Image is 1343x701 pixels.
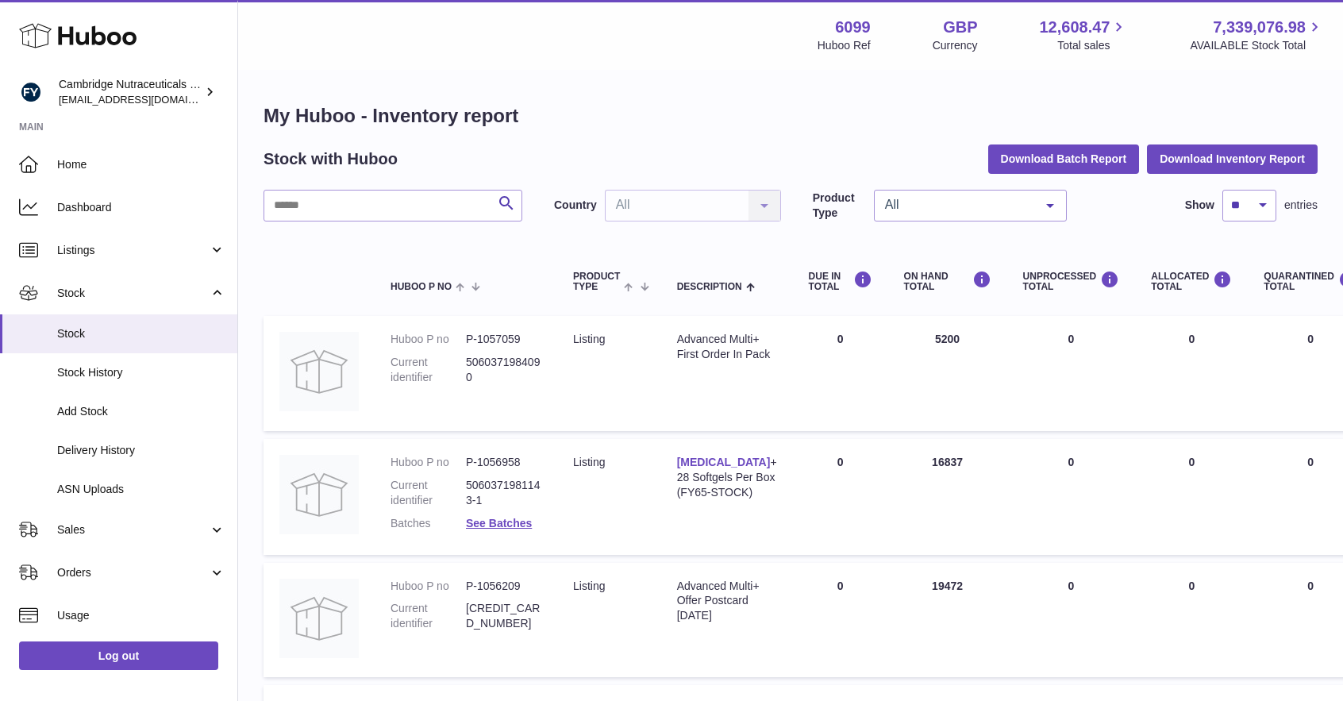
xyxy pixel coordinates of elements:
span: Product Type [573,272,620,292]
span: Description [677,282,742,292]
span: Listings [57,243,209,258]
h1: My Huboo - Inventory report [264,103,1318,129]
h2: Stock with Huboo [264,148,398,170]
span: Dashboard [57,200,225,215]
td: 0 [1007,439,1136,555]
a: [MEDICAL_DATA] [677,456,771,468]
span: AVAILABLE Stock Total [1190,38,1324,53]
dt: Huboo P no [391,332,466,347]
td: 0 [1135,563,1248,678]
span: Stock [57,286,209,301]
td: 0 [793,563,888,678]
a: See Batches [466,517,532,530]
span: Total sales [1057,38,1128,53]
div: + 28 Softgels Per Box (FY65-STOCK) [677,455,777,500]
span: 7,339,076.98 [1213,17,1306,38]
span: Stock History [57,365,225,380]
div: Currency [933,38,978,53]
div: ON HAND Total [904,271,991,292]
td: 0 [1007,563,1136,678]
dd: P-1056958 [466,455,541,470]
div: DUE IN TOTAL [809,271,872,292]
span: Add Stock [57,404,225,419]
label: Country [554,198,597,213]
dd: P-1056209 [466,579,541,594]
button: Download Batch Report [988,144,1140,173]
span: Stock [57,326,225,341]
td: 0 [793,316,888,431]
dd: 5060371984090 [466,355,541,385]
span: Home [57,157,225,172]
span: listing [573,580,605,592]
div: Cambridge Nutraceuticals Ltd [59,77,202,107]
label: Product Type [813,191,866,221]
dt: Current identifier [391,478,466,508]
dd: 5060371981143-1 [466,478,541,508]
td: 5200 [888,316,1007,431]
dt: Batches [391,516,466,531]
div: Huboo Ref [818,38,871,53]
td: 19472 [888,563,1007,678]
div: Advanced Multi+ First Order In Pack [677,332,777,362]
label: Show [1185,198,1214,213]
td: 0 [1135,439,1248,555]
span: listing [573,456,605,468]
td: 0 [1007,316,1136,431]
dt: Current identifier [391,355,466,385]
span: Orders [57,565,209,580]
a: 12,608.47 Total sales [1039,17,1128,53]
span: 0 [1307,456,1314,468]
dt: Huboo P no [391,455,466,470]
img: product image [279,332,359,411]
strong: 6099 [835,17,871,38]
span: entries [1284,198,1318,213]
span: 12,608.47 [1039,17,1110,38]
dd: [CREDIT_CARD_NUMBER] [466,601,541,631]
img: product image [279,579,359,658]
dt: Current identifier [391,601,466,631]
span: [EMAIL_ADDRESS][DOMAIN_NAME] [59,93,233,106]
span: listing [573,333,605,345]
span: 0 [1307,580,1314,592]
img: product image [279,455,359,534]
span: ASN Uploads [57,482,225,497]
div: Advanced Multi+ Offer Postcard [DATE] [677,579,777,624]
dd: P-1057059 [466,332,541,347]
span: Sales [57,522,209,537]
a: Log out [19,641,218,670]
span: All [881,197,1034,213]
div: UNPROCESSED Total [1023,271,1120,292]
strong: GBP [943,17,977,38]
dt: Huboo P no [391,579,466,594]
span: Huboo P no [391,282,452,292]
td: 0 [793,439,888,555]
span: Delivery History [57,443,225,458]
span: Usage [57,608,225,623]
td: 0 [1135,316,1248,431]
img: huboo@camnutra.com [19,80,43,104]
button: Download Inventory Report [1147,144,1318,173]
td: 16837 [888,439,1007,555]
a: 7,339,076.98 AVAILABLE Stock Total [1190,17,1324,53]
span: 0 [1307,333,1314,345]
div: ALLOCATED Total [1151,271,1232,292]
